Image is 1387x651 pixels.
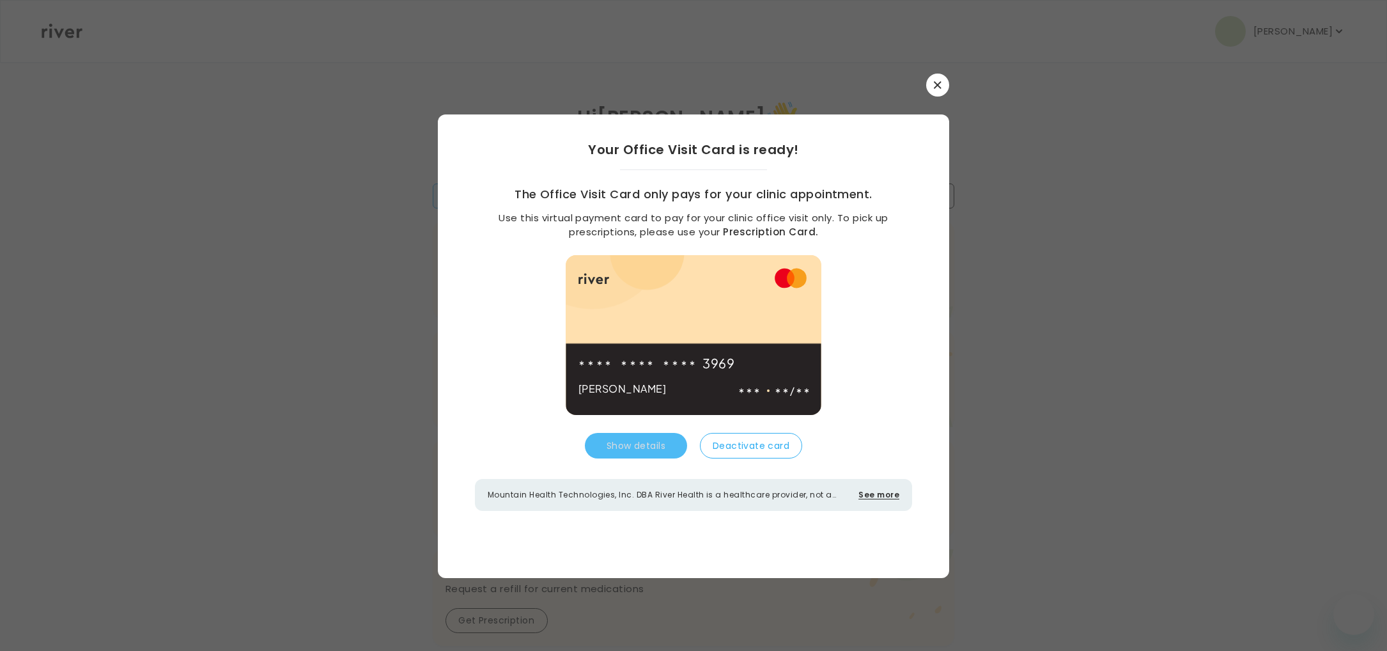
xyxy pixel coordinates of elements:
p: Mountain Health Technologies, Inc. DBA River Health is a healthcare provider, not a bank. Banking... [488,489,851,501]
p: Use this virtual payment card to pay for your clinic office visit only. To pick up prescriptions,... [498,211,889,240]
button: Deactivate card [700,433,802,459]
p: [PERSON_NAME] [578,380,666,398]
button: Show details [585,433,687,459]
h2: Your Office Visit Card is ready! [588,140,798,159]
button: See more [858,489,899,501]
a: Prescription Card. [723,225,818,239]
h3: The Office Visit Card only pays for your clinic appointment. [515,185,872,203]
iframe: Button to launch messaging window [1333,594,1374,635]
